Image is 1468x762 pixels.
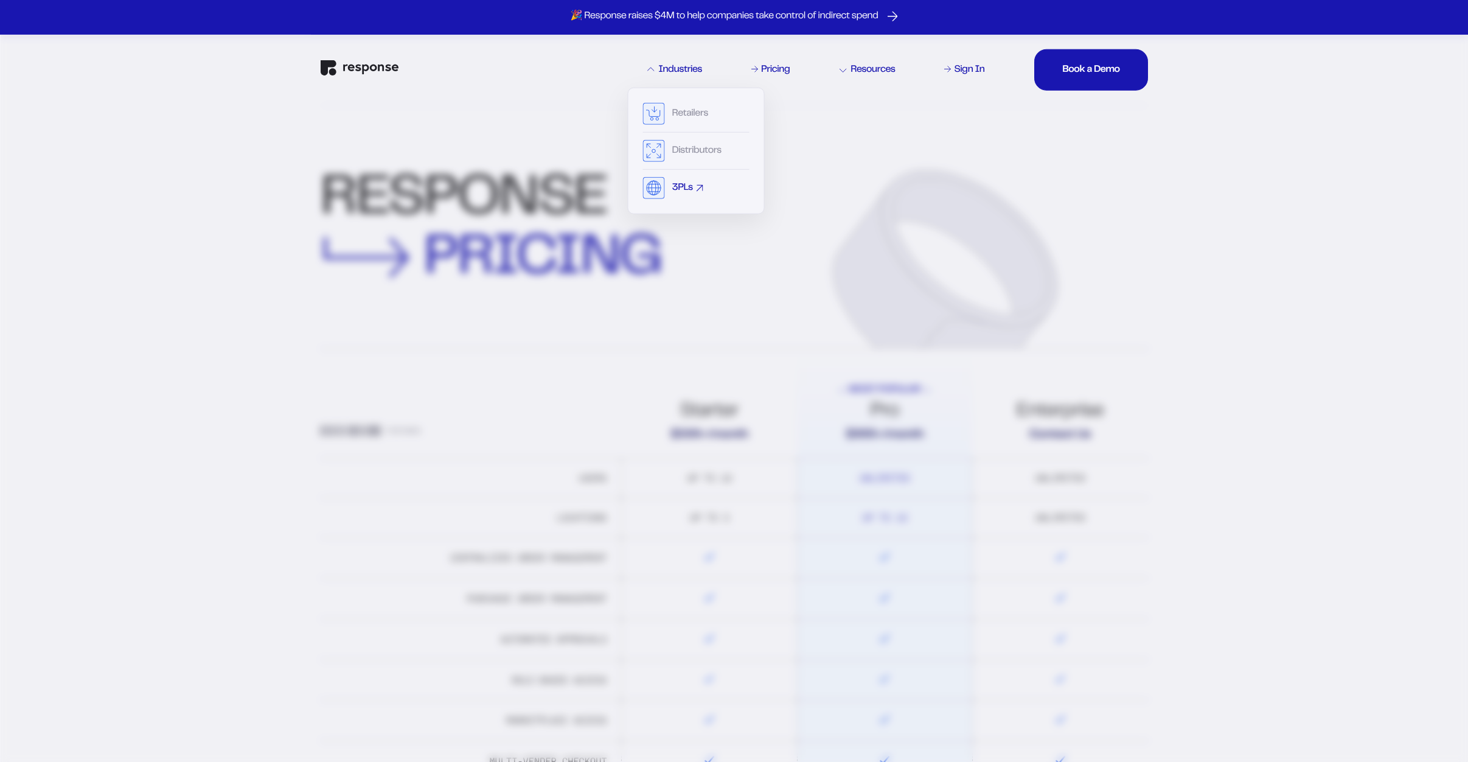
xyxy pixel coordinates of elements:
button: 3PLs [672,183,703,193]
div: Retailers [672,109,708,119]
td: Automated Approvals [321,619,622,660]
span: $999+/month [846,428,924,442]
span: Enterprise [1017,402,1104,422]
span: Most Popular [838,385,931,396]
span: Contact Us [1029,428,1091,442]
a: Pricing [750,63,792,77]
td: Up To 10 [797,498,972,538]
td: Up To 10 [622,459,797,498]
td: Purchase Order Management [321,578,622,619]
span: Pro [871,402,899,422]
div: Book a Demo [1062,65,1119,75]
td: Marketplace Access [321,701,622,741]
td: Role-Based Access [321,660,622,701]
div: pricing [424,234,662,286]
td: Unlimited [797,459,972,498]
td: Up To 3 [622,498,797,538]
div: Pricing [761,65,790,75]
td: Centralized Order Management [321,538,622,579]
img: Response Logo [321,60,398,76]
div: Sign In [954,65,984,75]
td: Locations [321,498,622,538]
button: Distributors [672,146,732,156]
div: Industries [647,65,702,75]
td: Users [321,459,622,498]
span: $599+/month [670,428,748,442]
div: Features [321,425,622,442]
div: 3PLs [672,183,693,193]
div: response [321,174,665,291]
td: Unlimited [972,498,1147,538]
div: Resources [840,65,895,75]
div: Distributors [672,146,722,156]
button: Retailers [672,109,718,119]
a: Response Home [321,60,398,79]
a: Sign In [942,63,987,77]
span: Starter [680,402,739,422]
p: 🎉 Response raises $4M to help companies take control of indirect spend [571,10,878,23]
button: Book a DemoBook a DemoBook a DemoBook a DemoBook a DemoBook a DemoBook a Demo [1034,49,1147,91]
td: Unlimited [972,459,1147,498]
